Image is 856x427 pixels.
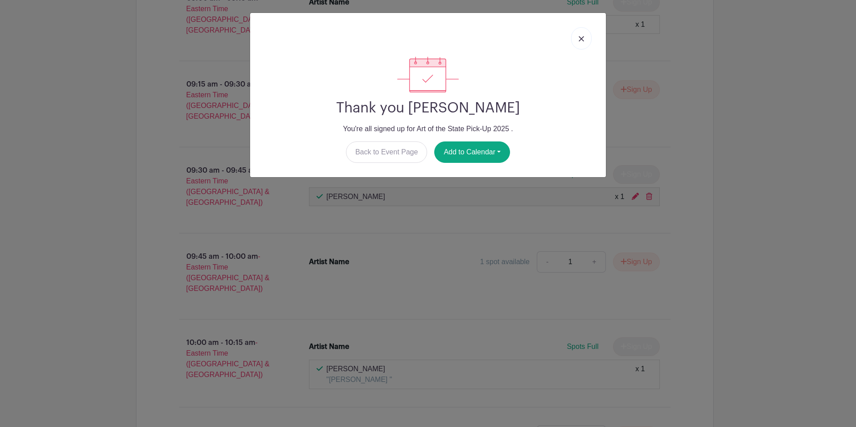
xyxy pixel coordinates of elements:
[257,124,599,134] p: You're all signed up for Art of the State Pick-Up 2025 .
[346,141,428,163] a: Back to Event Page
[434,141,510,163] button: Add to Calendar
[579,36,584,41] img: close_button-5f87c8562297e5c2d7936805f587ecaba9071eb48480494691a3f1689db116b3.svg
[397,57,459,92] img: signup_complete-c468d5dda3e2740ee63a24cb0ba0d3ce5d8a4ecd24259e683200fb1569d990c8.svg
[257,99,599,116] h2: Thank you [PERSON_NAME]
